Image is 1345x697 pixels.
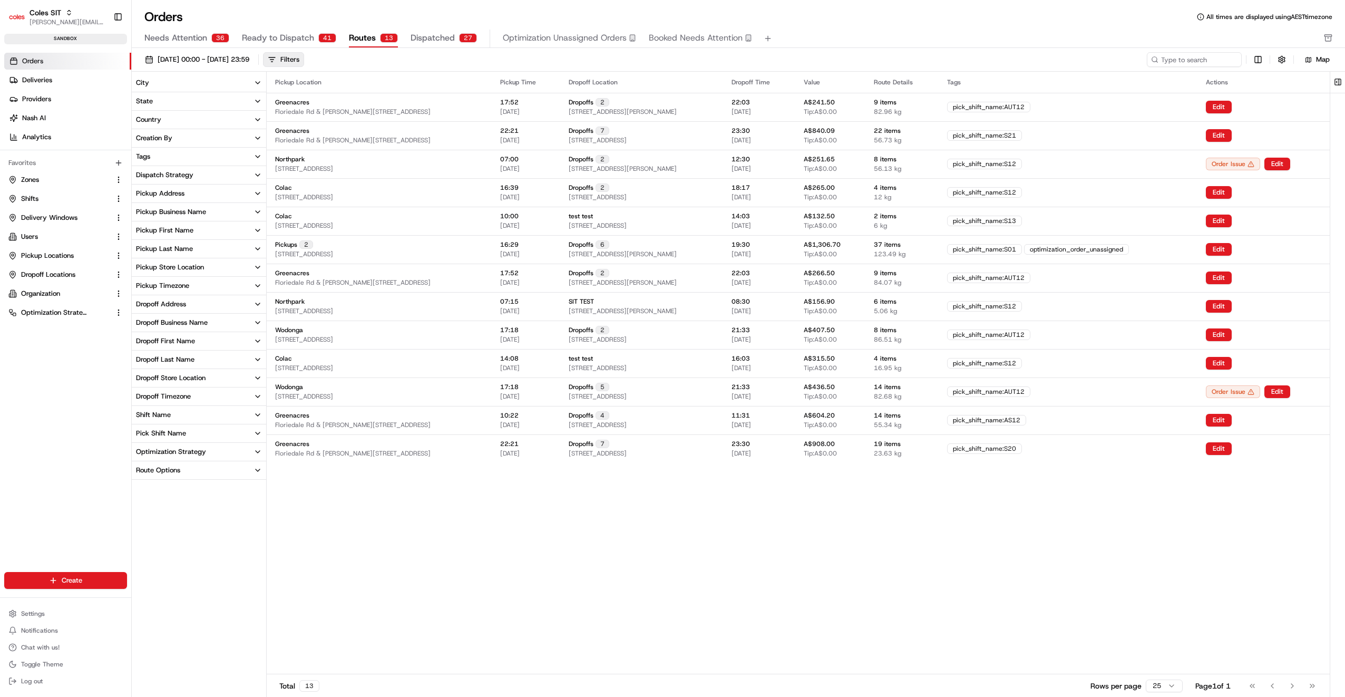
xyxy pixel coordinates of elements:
button: Edit [1206,186,1232,199]
span: Dropoff Locations [21,270,75,279]
span: 16.95 kg [874,364,930,372]
button: Edit [1206,300,1232,313]
div: Pick Shift Name [136,429,186,438]
span: Users [21,232,38,241]
span: [STREET_ADDRESS] [275,193,333,201]
button: Pickup Store Location [132,258,266,276]
div: pick_shift_name:AUT12 [947,386,1030,397]
div: pick_shift_name:AUT12 [947,273,1030,283]
span: Routes [349,32,376,44]
span: [DATE] [500,221,520,230]
span: A$251.65 [804,155,835,163]
span: Tip: A$0.00 [804,307,837,315]
span: [STREET_ADDRESS] [275,335,333,344]
span: Deliveries [22,75,52,85]
span: Greenacres [275,269,309,277]
span: [STREET_ADDRESS] [275,221,333,230]
span: 14 items [874,411,901,420]
span: 10:00 [500,212,519,220]
span: 17:18 [500,326,519,334]
span: Pickups [275,240,297,249]
div: 27 [459,33,477,43]
button: Country [132,111,266,129]
span: [DATE] [732,364,751,372]
div: Route Options [136,466,180,475]
span: [STREET_ADDRESS] [569,193,627,201]
span: Tip: A$0.00 [804,364,837,372]
div: Value [804,78,857,86]
div: pick_shift_name:S13 [947,216,1022,226]
a: Orders [4,53,131,70]
span: Colac [275,212,292,220]
button: Shifts [4,190,127,207]
button: Dropoff Timezone [132,388,266,405]
span: 12:30 [732,155,750,163]
span: 14:08 [500,354,519,363]
span: Organization [21,289,60,298]
span: [DATE] [732,307,751,315]
button: Settings [4,606,127,621]
span: Tip: A$0.00 [804,136,837,144]
span: 17:52 [500,269,519,277]
span: [DATE] [500,250,520,258]
button: Coles SITColes SIT[PERSON_NAME][EMAIL_ADDRESS][PERSON_NAME][PERSON_NAME][DOMAIN_NAME] [4,4,109,30]
div: sandbox [4,34,127,44]
div: Dropoff Location [569,78,715,86]
span: [DATE] [732,108,751,116]
button: Create [4,572,127,589]
div: Tags [136,152,150,161]
span: Tip: A$0.00 [804,108,837,116]
div: Optimization Strategy [136,447,206,457]
div: 7 [596,127,609,135]
span: Tip: A$0.00 [804,250,837,258]
span: A$241.50 [804,98,835,107]
div: pick_shift_name:S21 [947,130,1022,141]
span: [DATE] [732,136,751,144]
span: Dropoffs [569,326,593,334]
span: A$315.50 [804,354,835,363]
span: [STREET_ADDRESS][PERSON_NAME] [569,278,677,287]
span: [DATE] 00:00 - [DATE] 23:59 [158,55,249,64]
button: Edit [1206,129,1232,142]
button: Chat with us! [4,640,127,655]
span: 8 items [874,326,896,334]
button: Pickup Business Name [132,203,266,221]
h1: Orders [144,8,183,25]
button: Edit [1206,243,1232,256]
button: Edit [1206,328,1232,341]
button: [PERSON_NAME][EMAIL_ADDRESS][PERSON_NAME][PERSON_NAME][DOMAIN_NAME] [30,18,105,26]
div: pick_shift_name:S12 [947,187,1022,198]
span: Dropoffs [569,98,593,107]
span: 22:21 [500,127,519,135]
span: [STREET_ADDRESS][PERSON_NAME] [569,108,677,116]
button: Creation By [132,129,266,147]
span: [DATE] [732,250,751,258]
span: Nash AI [22,113,46,123]
div: pick_shift_name:S12 [947,358,1022,369]
span: Analytics [22,132,51,142]
span: Pickup Locations [21,251,74,260]
button: Edit [1206,414,1232,427]
button: Pick Shift Name [132,424,266,442]
a: Deliveries [4,72,131,89]
span: [DATE] [500,193,520,201]
div: 4 [596,411,609,420]
div: Shift Name [136,410,171,420]
span: Northpark [275,297,305,306]
a: Delivery Windows [8,213,110,222]
span: Colac [275,183,292,192]
button: Edit [1206,442,1232,455]
span: A$604.20 [804,411,835,420]
span: [STREET_ADDRESS] [275,392,333,401]
div: Pickup Business Name [136,207,206,217]
span: [STREET_ADDRESS] [275,364,333,372]
span: [DATE] [732,221,751,230]
div: Filters [280,55,299,64]
span: A$436.50 [804,383,835,391]
span: [STREET_ADDRESS] [569,221,627,230]
div: 2 [596,183,609,192]
span: 6 kg [874,221,930,230]
span: Dropoffs [569,269,593,277]
button: City [132,74,266,92]
span: Northpark [275,155,305,163]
